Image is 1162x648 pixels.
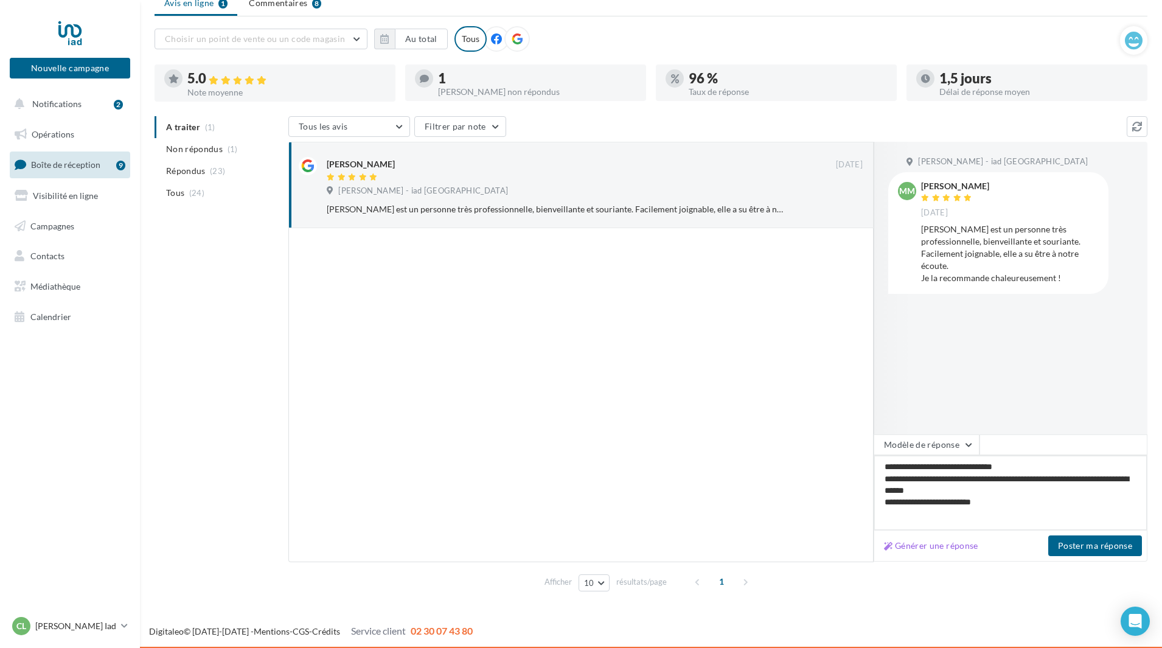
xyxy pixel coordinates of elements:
span: résultats/page [616,576,667,588]
button: Nouvelle campagne [10,58,130,78]
button: Filtrer par note [414,116,506,137]
div: Open Intercom Messenger [1121,607,1150,636]
div: [PERSON_NAME] [921,182,989,190]
div: [PERSON_NAME] [327,158,395,170]
span: Visibilité en ligne [33,190,98,201]
span: Opérations [32,129,74,139]
button: Au total [395,29,448,49]
div: Délai de réponse moyen [939,88,1138,96]
button: Notifications 2 [7,91,128,117]
a: Mentions [254,626,290,636]
a: Calendrier [7,304,133,330]
div: Tous [454,26,487,52]
a: Contacts [7,243,133,269]
button: Modèle de réponse [874,434,979,455]
span: Tous les avis [299,121,348,131]
a: Digitaleo [149,626,184,636]
span: (24) [189,188,204,198]
a: Visibilité en ligne [7,183,133,209]
div: 2 [114,100,123,110]
span: [PERSON_NAME] - iad [GEOGRAPHIC_DATA] [918,156,1088,167]
button: Poster ma réponse [1048,535,1142,556]
a: Cl [PERSON_NAME] Iad [10,615,130,638]
span: [DATE] [836,159,863,170]
span: Afficher [544,576,572,588]
span: MM [899,185,915,197]
span: Service client [351,625,406,636]
span: Médiathèque [30,281,80,291]
a: Boîte de réception9 [7,152,133,178]
span: Choisir un point de vente ou un code magasin [165,33,345,44]
div: 1,5 jours [939,72,1138,85]
span: (23) [210,166,225,176]
span: Tous [166,187,184,199]
span: Cl [16,620,26,632]
span: Calendrier [30,312,71,322]
span: [PERSON_NAME] - iad [GEOGRAPHIC_DATA] [338,186,508,197]
div: Taux de réponse [689,88,887,96]
span: (1) [228,144,238,154]
span: Contacts [30,251,64,261]
span: Notifications [32,99,82,109]
a: CGS [293,626,309,636]
p: [PERSON_NAME] Iad [35,620,116,632]
button: 10 [579,574,610,591]
a: Campagnes [7,214,133,239]
span: Répondus [166,165,206,177]
div: 5.0 [187,72,386,86]
button: Tous les avis [288,116,410,137]
a: Opérations [7,122,133,147]
button: Choisir un point de vente ou un code magasin [155,29,367,49]
button: Au total [374,29,448,49]
span: 1 [712,572,731,591]
div: [PERSON_NAME] non répondus [438,88,636,96]
span: [DATE] [921,207,948,218]
span: 02 30 07 43 80 [411,625,473,636]
div: 1 [438,72,636,85]
span: © [DATE]-[DATE] - - - [149,626,473,636]
div: [PERSON_NAME] est un personne très professionnelle, bienveillante et souriante. Facilement joigna... [921,223,1099,284]
a: Crédits [312,626,340,636]
div: Note moyenne [187,88,386,97]
a: Médiathèque [7,274,133,299]
button: Générer une réponse [879,538,983,553]
div: [PERSON_NAME] est un personne très professionnelle, bienveillante et souriante. Facilement joigna... [327,203,784,215]
div: 96 % [689,72,887,85]
span: Boîte de réception [31,159,100,170]
div: 9 [116,161,125,170]
span: 10 [584,578,594,588]
span: Non répondus [166,143,223,155]
span: Campagnes [30,220,74,231]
